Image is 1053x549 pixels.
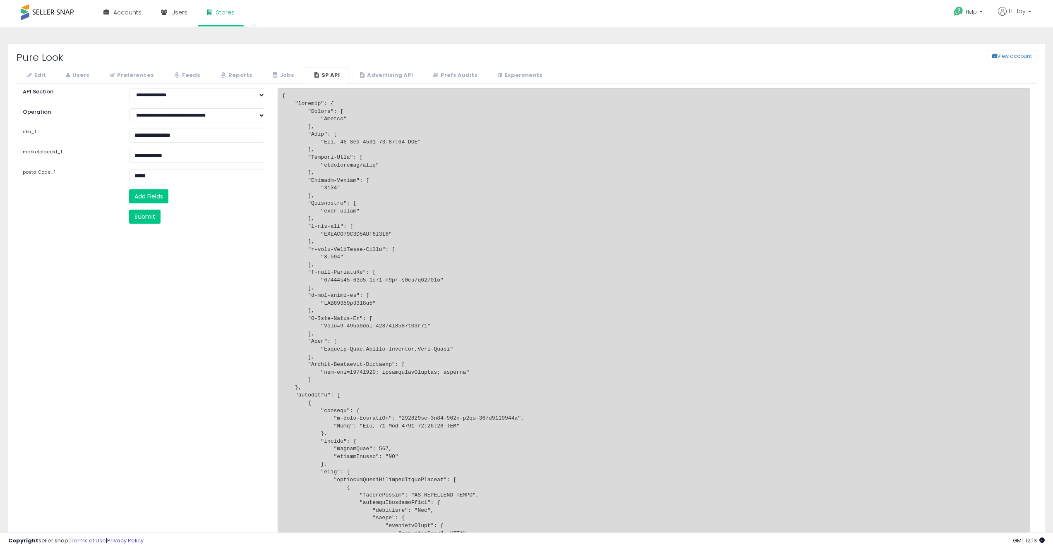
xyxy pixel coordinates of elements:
[55,67,98,84] a: Users
[17,149,123,155] label: marketplaceId_1
[422,67,486,84] a: Prefs Audits
[17,169,123,176] label: postalCode_1
[10,52,441,63] h2: Pure Look
[129,210,161,224] button: Submit
[988,50,1036,62] button: View account
[998,7,1031,26] a: Hi Joy
[262,67,303,84] a: Jobs
[17,88,123,96] label: API Section
[966,8,977,15] span: Help
[17,67,55,84] a: Edit
[487,67,551,84] a: Experiments
[171,8,187,17] span: Users
[17,129,123,135] label: sku_1
[8,537,144,545] div: seller snap | |
[210,67,261,84] a: Reports
[71,537,106,544] a: Terms of Use
[8,537,38,544] strong: Copyright
[163,67,209,84] a: Feeds
[953,6,964,17] i: Get Help
[304,67,348,84] a: SP API
[17,108,123,116] label: Operation
[113,8,142,17] span: Accounts
[1013,537,1045,544] span: 2025-08-13 12:13 GMT
[129,189,168,203] button: Add Fields
[216,8,235,17] span: Stores
[349,67,422,84] a: Advertising API
[1009,7,1026,15] span: Hi Joy
[99,67,163,84] a: Preferences
[981,50,994,62] a: View account
[107,537,144,544] a: Privacy Policy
